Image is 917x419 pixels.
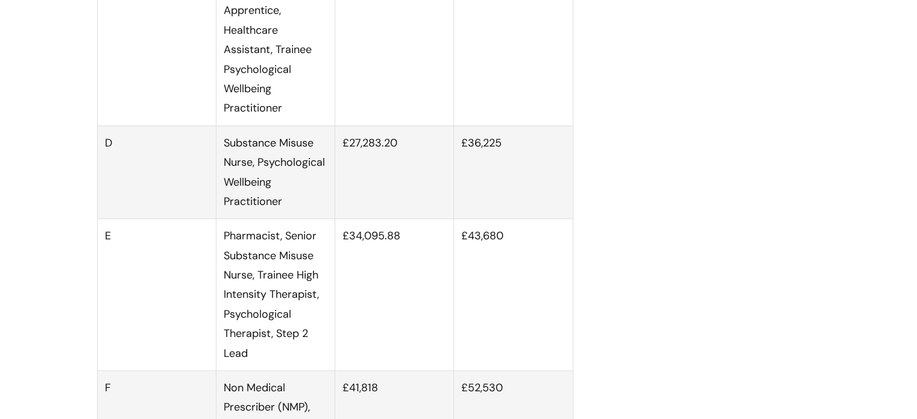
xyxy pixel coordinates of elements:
[335,219,454,371] td: £34,095.88
[97,125,216,219] td: D
[216,125,335,219] td: Substance Misuse Nurse, Psychological Wellbeing Practitioner
[216,219,335,371] td: Pharmacist, Senior Substance Misuse Nurse, Trainee High Intensity Therapist, Psychological Therap...
[97,219,216,371] td: E
[454,219,573,371] td: £43,680
[454,125,573,219] td: £36,225
[335,125,454,219] td: £27,283.20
